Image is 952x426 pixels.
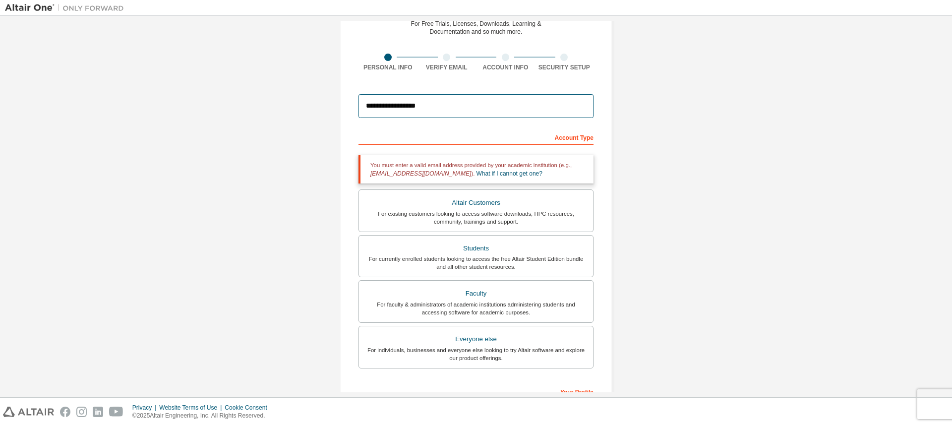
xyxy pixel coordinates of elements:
div: Account Info [476,63,535,71]
div: Students [365,242,587,255]
div: For existing customers looking to access software downloads, HPC resources, community, trainings ... [365,210,587,226]
a: What if I cannot get one? [476,170,542,177]
img: instagram.svg [76,407,87,417]
div: Your Profile [358,383,594,399]
div: For faculty & administrators of academic institutions administering students and accessing softwa... [365,301,587,316]
div: Security Setup [535,63,594,71]
div: Personal Info [358,63,417,71]
div: Everyone else [365,332,587,346]
div: For individuals, businesses and everyone else looking to try Altair software and explore our prod... [365,346,587,362]
div: Cookie Consent [225,404,273,412]
p: © 2025 Altair Engineering, Inc. All Rights Reserved. [132,412,273,420]
div: Account Type [358,129,594,145]
img: altair_logo.svg [3,407,54,417]
div: Faculty [365,287,587,301]
img: facebook.svg [60,407,70,417]
img: youtube.svg [109,407,123,417]
div: Verify Email [417,63,476,71]
div: Privacy [132,404,159,412]
img: linkedin.svg [93,407,103,417]
div: For Free Trials, Licenses, Downloads, Learning & Documentation and so much more. [411,20,541,36]
div: Website Terms of Use [159,404,225,412]
img: Altair One [5,3,129,13]
div: For currently enrolled students looking to access the free Altair Student Edition bundle and all ... [365,255,587,271]
div: You must enter a valid email address provided by your academic institution (e.g., ). [358,155,594,183]
div: Altair Customers [365,196,587,210]
span: [EMAIL_ADDRESS][DOMAIN_NAME] [370,170,471,177]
